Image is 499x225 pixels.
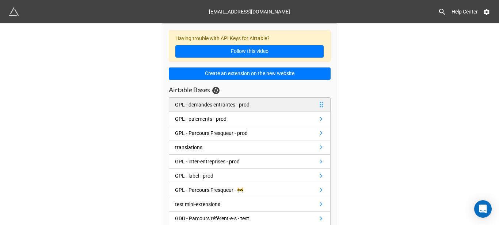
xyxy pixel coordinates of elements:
[169,67,331,80] button: Create an extension on the new website
[175,158,240,166] div: GPL - inter-entreprises - prod
[212,87,220,94] a: Sync Base Structure
[175,172,213,180] div: GPL - label - prod
[169,97,331,112] a: GPL - demandes entrantes - prod
[169,86,210,94] h3: Airtable Bases
[169,183,331,197] a: GPL - Parcours Fresqueur - 🚧
[175,45,324,58] a: Follow this video
[169,140,331,155] a: translations
[175,143,202,151] div: translations
[169,126,331,140] a: GPL - Parcours Fresqueur - prod
[175,186,243,194] div: GPL - Parcours Fresqueur - 🚧
[175,101,249,109] div: GPL - demandes entrantes - prod
[209,5,290,18] div: [EMAIL_ADDRESS][DOMAIN_NAME]
[446,5,483,18] a: Help Center
[169,30,331,62] div: Having trouble with API Keys for Airtable?
[169,169,331,183] a: GPL - label - prod
[175,200,220,208] div: test mini-extensions
[175,115,226,123] div: GPL - paiements - prod
[9,7,19,17] img: miniextensions-icon.73ae0678.png
[175,214,249,222] div: GDU - Parcours référent·e·s - test
[169,197,331,212] a: test mini-extensions
[175,129,248,137] div: GPL - Parcours Fresqueur - prod
[474,200,492,218] div: Open Intercom Messenger
[169,112,331,126] a: GPL - paiements - prod
[169,155,331,169] a: GPL - inter-entreprises - prod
